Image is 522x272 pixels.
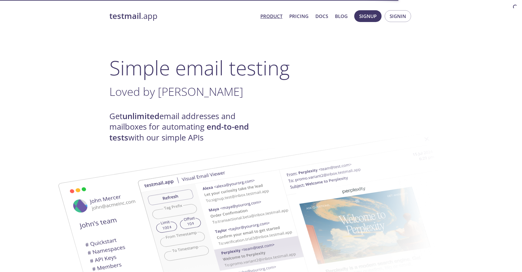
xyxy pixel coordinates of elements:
[315,12,328,20] a: Docs
[354,10,382,22] button: Signup
[260,12,282,20] a: Product
[390,12,406,20] span: Signin
[109,84,243,99] span: Loved by [PERSON_NAME]
[109,11,255,21] a: testmail.app
[289,12,309,20] a: Pricing
[109,121,249,143] strong: end-to-end tests
[359,12,377,20] span: Signup
[385,10,411,22] button: Signin
[109,56,413,80] h1: Simple email testing
[109,111,261,143] h4: Get email addresses and mailboxes for automating with our simple APIs
[109,11,141,21] strong: testmail
[335,12,348,20] a: Blog
[122,111,159,122] strong: unlimited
